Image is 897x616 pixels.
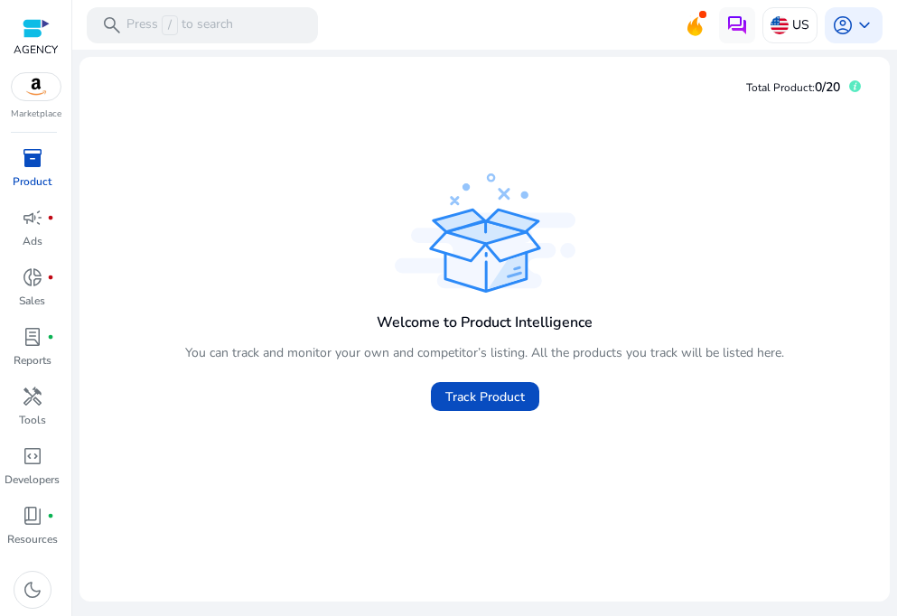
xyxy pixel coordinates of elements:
[395,173,575,293] img: track_product.svg
[771,16,789,34] img: us.svg
[126,15,233,35] p: Press to search
[22,266,43,288] span: donut_small
[19,412,46,428] p: Tools
[12,73,61,100] img: amazon.svg
[101,14,123,36] span: search
[22,207,43,229] span: campaign
[162,15,178,35] span: /
[22,326,43,348] span: lab_profile
[47,512,54,519] span: fiber_manual_record
[746,80,815,95] span: Total Product:
[23,233,42,249] p: Ads
[47,214,54,221] span: fiber_manual_record
[832,14,854,36] span: account_circle
[14,42,58,58] p: AGENCY
[19,293,45,309] p: Sales
[22,579,43,601] span: dark_mode
[11,107,61,121] p: Marketplace
[22,505,43,527] span: book_4
[5,471,60,488] p: Developers
[792,9,809,41] p: US
[7,531,58,547] p: Resources
[854,14,875,36] span: keyboard_arrow_down
[22,386,43,407] span: handyman
[22,147,43,169] span: inventory_2
[445,387,525,406] span: Track Product
[14,352,51,369] p: Reports
[185,343,784,362] p: You can track and monitor your own and competitor’s listing. All the products you track will be l...
[377,314,593,331] h4: Welcome to Product Intelligence
[22,445,43,467] span: code_blocks
[47,333,54,341] span: fiber_manual_record
[47,274,54,281] span: fiber_manual_record
[13,173,51,190] p: Product
[815,79,840,96] span: 0/20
